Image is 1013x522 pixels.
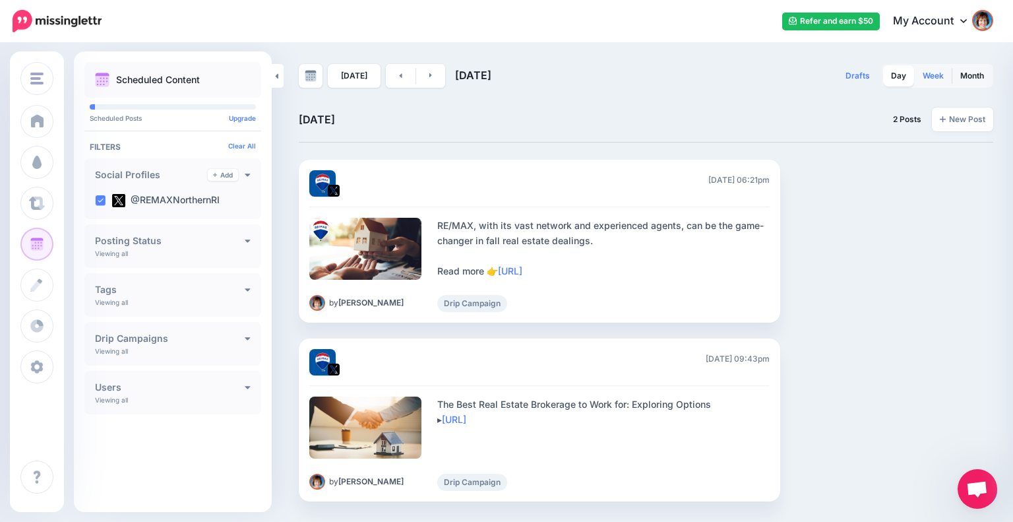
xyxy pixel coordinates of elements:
img: calendar-grey-darker.png [305,70,317,82]
a: Month [952,65,992,86]
span: 2 Posts [893,115,921,123]
img: twitter-square.png [328,364,340,375]
img: twitter-square.png [328,185,340,197]
a: Upgrade [229,114,256,122]
span: [DATE] [455,69,491,82]
p: Viewing all [95,347,128,355]
a: My Account [880,5,993,38]
a: Week [915,65,952,86]
p: Scheduled Content [116,75,200,84]
span: by [329,299,404,307]
a: New Post [932,108,993,131]
a: [URL] [498,265,522,277]
a: Drafts [838,64,878,88]
a: [DATE] [328,64,381,88]
a: Add [208,169,238,181]
div: Open chat [958,469,997,509]
span: Drip Campaign [437,295,507,312]
p: Viewing all [95,249,128,257]
span: Drafts [845,72,870,80]
a: Clear All [228,142,256,150]
span: Drip Campaign [437,474,507,491]
h4: Drip Campaigns [95,334,245,343]
img: Missinglettr [13,10,102,32]
div: RE/MAX, with its vast network and experienced agents, can be the game-changer in fall real estate... [437,218,770,278]
h4: Posting Status [95,236,245,245]
img: a_profile.jpg [309,295,325,311]
b: [PERSON_NAME] [338,476,404,486]
div: The Best Real Estate Brokerage to Work for: Exploring Options ▸ [437,397,770,427]
a: Refer and earn $50 [782,13,880,30]
p: Viewing all [95,298,128,306]
h4: Users [95,383,245,392]
h4: [DATE] [299,112,335,128]
img: calendar.png [95,73,109,87]
h4: Social Profiles [95,170,208,179]
img: eVi70Eyq-73544.jpg [309,349,336,375]
h4: Tags [95,285,245,294]
label: @REMAXNorthernRI [112,194,220,207]
p: Scheduled Posts [90,115,256,121]
p: Viewing all [95,396,128,404]
a: [URL] [442,414,466,425]
img: menu.png [30,73,44,84]
img: a_profile.jpg [309,474,325,490]
span: by [329,478,404,486]
img: twitter-square.png [112,194,125,207]
img: eVi70Eyq-73544.jpg [309,170,336,197]
a: Day [883,65,914,86]
b: [PERSON_NAME] [338,298,404,308]
h4: Filters [90,142,256,152]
